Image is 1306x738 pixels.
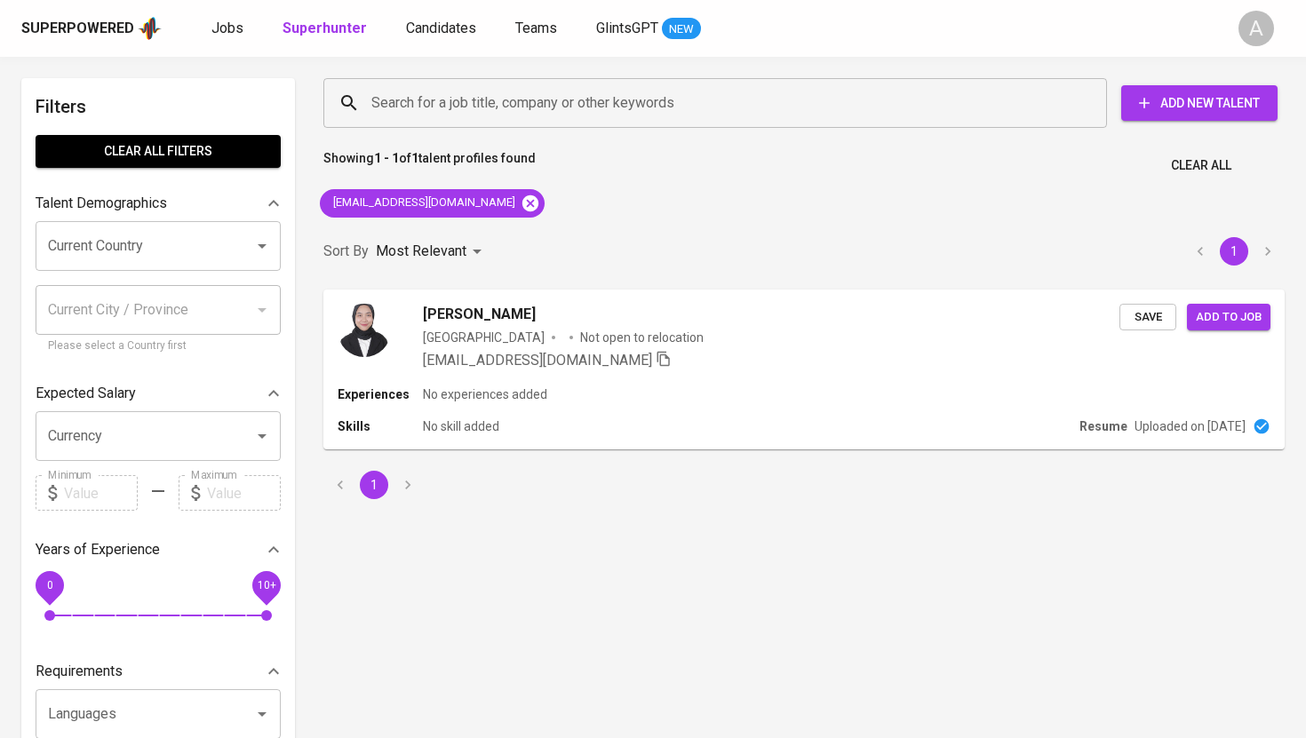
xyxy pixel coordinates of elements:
p: Not open to relocation [580,329,704,346]
a: Candidates [406,18,480,40]
img: 730e6cb6557fa2bf8e165072f49ccde0.jpg [338,304,391,357]
p: Expected Salary [36,383,136,404]
button: Open [250,424,275,448]
span: [PERSON_NAME] [423,304,536,325]
div: Requirements [36,654,281,689]
span: Candidates [406,20,476,36]
span: [EMAIL_ADDRESS][DOMAIN_NAME] [320,194,526,211]
button: Add New Talent [1121,85,1278,121]
p: No skill added [423,417,499,435]
button: Open [250,702,275,726]
button: Save [1119,304,1176,331]
span: [EMAIL_ADDRESS][DOMAIN_NAME] [423,352,652,369]
h6: Filters [36,92,281,121]
p: Uploaded on [DATE] [1135,417,1246,435]
p: Sort By [323,241,369,262]
b: 1 - 1 [374,151,399,165]
a: Superpoweredapp logo [21,15,162,42]
p: Showing of talent profiles found [323,149,536,182]
nav: pagination navigation [323,471,425,499]
div: Expected Salary [36,376,281,411]
span: Clear All filters [50,140,267,163]
p: Skills [338,417,423,435]
span: Add to job [1196,307,1262,328]
b: 1 [411,151,418,165]
a: GlintsGPT NEW [596,18,701,40]
span: Jobs [211,20,243,36]
span: Add New Talent [1135,92,1263,115]
span: Save [1128,307,1167,328]
span: 10+ [257,579,275,591]
p: Please select a Country first [48,337,268,355]
button: Add to job [1187,304,1270,331]
b: Superhunter [283,20,367,36]
div: A [1238,11,1274,46]
span: Teams [515,20,557,36]
span: Clear All [1171,155,1231,177]
p: Talent Demographics [36,193,167,214]
p: No experiences added [423,385,547,403]
img: app logo [138,15,162,42]
input: Value [64,475,138,511]
a: Jobs [211,18,247,40]
p: Resume [1079,417,1127,435]
span: NEW [662,20,701,38]
nav: pagination navigation [1183,237,1285,266]
input: Value [207,475,281,511]
a: Superhunter [283,18,370,40]
div: Most Relevant [376,235,488,268]
p: Years of Experience [36,539,160,560]
button: Clear All [1164,149,1238,182]
p: Most Relevant [376,241,466,262]
button: Open [250,234,275,258]
div: Talent Demographics [36,186,281,221]
p: Experiences [338,385,423,403]
button: page 1 [1220,237,1248,266]
div: Years of Experience [36,532,281,567]
p: Requirements [36,661,123,682]
button: page 1 [360,471,388,499]
span: GlintsGPT [596,20,658,36]
button: Clear All filters [36,135,281,168]
div: Superpowered [21,19,134,39]
a: [PERSON_NAME][GEOGRAPHIC_DATA]Not open to relocation[EMAIL_ADDRESS][DOMAIN_NAME] SaveAdd to jobEx... [323,290,1285,449]
span: 0 [46,579,52,591]
div: [EMAIL_ADDRESS][DOMAIN_NAME] [320,189,545,218]
div: [GEOGRAPHIC_DATA] [423,329,545,346]
a: Teams [515,18,561,40]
